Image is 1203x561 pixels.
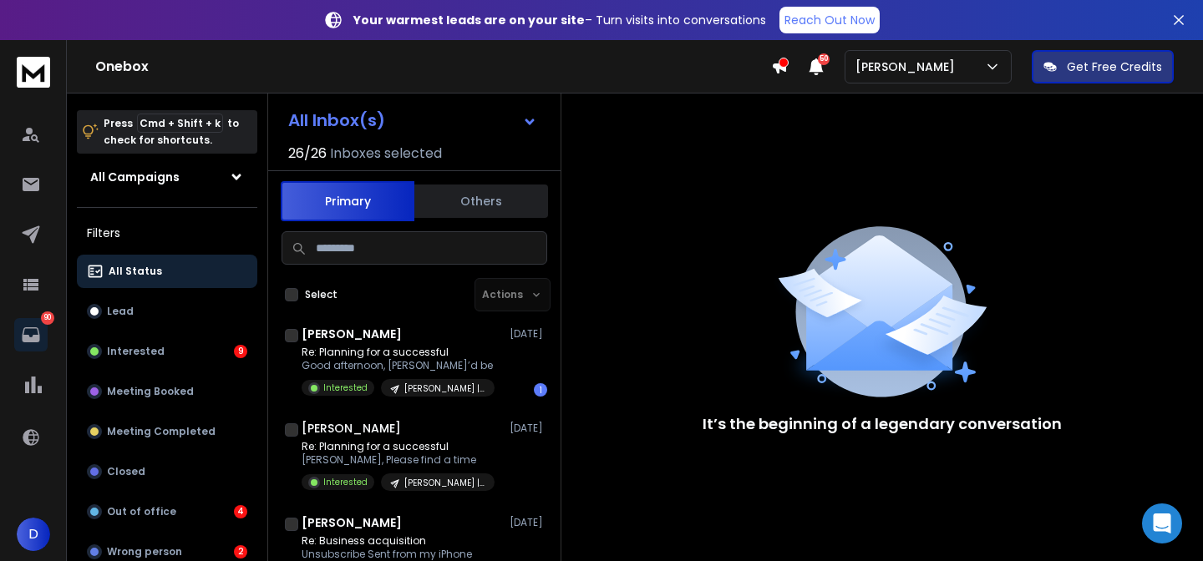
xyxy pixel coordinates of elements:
[107,345,165,358] p: Interested
[77,255,257,288] button: All Status
[281,181,414,221] button: Primary
[41,311,54,325] p: 90
[414,183,548,220] button: Others
[17,518,50,551] button: D
[77,295,257,328] button: Lead
[107,465,145,478] p: Closed
[784,12,875,28] p: Reach Out Now
[323,476,368,488] p: Interested
[323,382,368,394] p: Interested
[104,115,239,149] p: Press to check for shortcuts.
[234,345,247,358] div: 9
[275,104,551,137] button: All Inbox(s)
[234,505,247,518] div: 4
[353,12,766,28] p: – Turn visits into conversations
[234,545,247,558] div: 2
[137,114,223,133] span: Cmd + Shift + k
[302,326,402,342] h1: [PERSON_NAME]
[77,375,257,408] button: Meeting Booked
[703,412,1062,436] p: It’s the beginning of a legendary conversation
[353,12,585,28] strong: Your warmest leads are on your site
[404,382,485,395] p: [PERSON_NAME] | All Industry
[77,455,257,488] button: Closed
[302,534,502,548] p: Re: Business acquisition
[302,359,495,372] p: Good afternoon, [PERSON_NAME]’d be
[302,346,495,359] p: Re: Planning for a successful
[107,385,194,398] p: Meeting Booked
[14,318,48,351] a: 90
[90,169,180,185] h1: All Campaigns
[330,144,442,164] h3: Inboxes selected
[510,422,547,435] p: [DATE]
[779,7,880,33] a: Reach Out Now
[77,335,257,368] button: Interested9
[77,495,257,528] button: Out of office4
[302,453,495,467] p: [PERSON_NAME], Please find a time
[107,505,176,518] p: Out of office
[302,420,401,437] h1: [PERSON_NAME]
[855,58,962,75] p: [PERSON_NAME]
[510,327,547,341] p: [DATE]
[107,545,182,558] p: Wrong person
[510,516,547,529] p: [DATE]
[818,53,830,65] span: 50
[288,144,327,164] span: 26 / 26
[77,221,257,245] h3: Filters
[305,288,338,301] label: Select
[302,514,402,531] h1: [PERSON_NAME]
[107,305,134,318] p: Lead
[534,383,547,397] div: 1
[109,265,162,278] p: All Status
[95,57,771,77] h1: Onebox
[17,57,50,88] img: logo
[302,548,502,561] p: Unsubscribe Sent from my iPhone
[1142,503,1182,543] div: Open Intercom Messenger
[1032,50,1174,83] button: Get Free Credits
[77,160,257,194] button: All Campaigns
[107,425,216,438] p: Meeting Completed
[404,477,485,489] p: [PERSON_NAME] | All Industry
[302,440,495,453] p: Re: Planning for a successful
[288,112,385,129] h1: All Inbox(s)
[1067,58,1162,75] p: Get Free Credits
[77,415,257,448] button: Meeting Completed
